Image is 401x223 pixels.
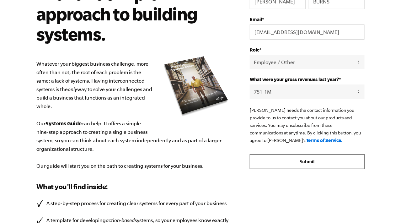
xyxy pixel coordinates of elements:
li: A step-by-step process for creating clear systems for every part of your business [36,199,231,208]
p: Whatever your biggest business challenge, more often than not, the root of each problem is the sa... [36,60,231,170]
b: Systems Guide [45,120,82,126]
span: Email [250,17,262,22]
img: e-myth systems guide organize your business [162,54,231,118]
i: action-based [106,217,135,223]
span: What were your gross revenues last year? [250,77,339,82]
input: Submit [250,154,365,169]
p: [PERSON_NAME] needs the contact information you provide to us to contact you about our products a... [250,106,365,144]
i: only [68,86,77,92]
h3: What you'll find inside: [36,182,231,192]
span: Role [250,47,259,52]
iframe: Chat Widget [370,193,401,223]
a: Terms of Service. [306,138,343,143]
